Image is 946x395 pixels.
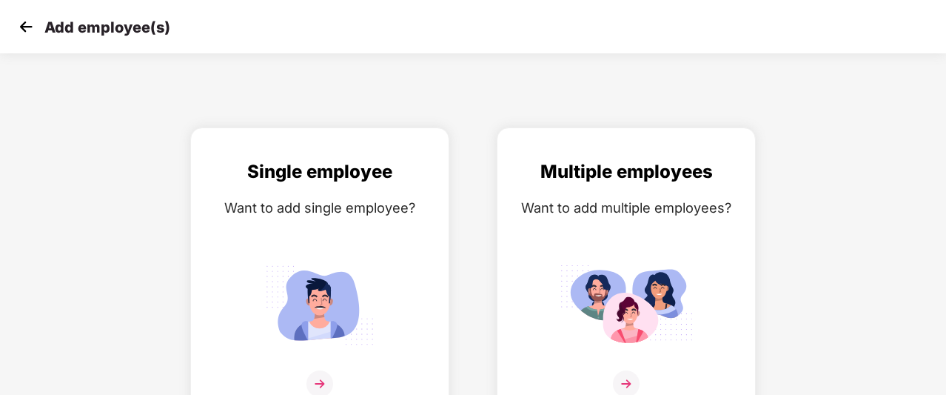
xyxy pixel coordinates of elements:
img: svg+xml;base64,PHN2ZyB4bWxucz0iaHR0cDovL3d3dy53My5vcmcvMjAwMC9zdmciIGlkPSJTaW5nbGVfZW1wbG95ZWUiIH... [253,259,386,351]
div: Want to add single employee? [206,197,434,219]
img: svg+xml;base64,PHN2ZyB4bWxucz0iaHR0cDovL3d3dy53My5vcmcvMjAwMC9zdmciIHdpZHRoPSIzMCIgaGVpZ2h0PSIzMC... [15,16,37,38]
p: Add employee(s) [44,19,170,36]
div: Single employee [206,158,434,186]
div: Want to add multiple employees? [512,197,740,219]
div: Multiple employees [512,158,740,186]
img: svg+xml;base64,PHN2ZyB4bWxucz0iaHR0cDovL3d3dy53My5vcmcvMjAwMC9zdmciIGlkPSJNdWx0aXBsZV9lbXBsb3llZS... [560,259,693,351]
